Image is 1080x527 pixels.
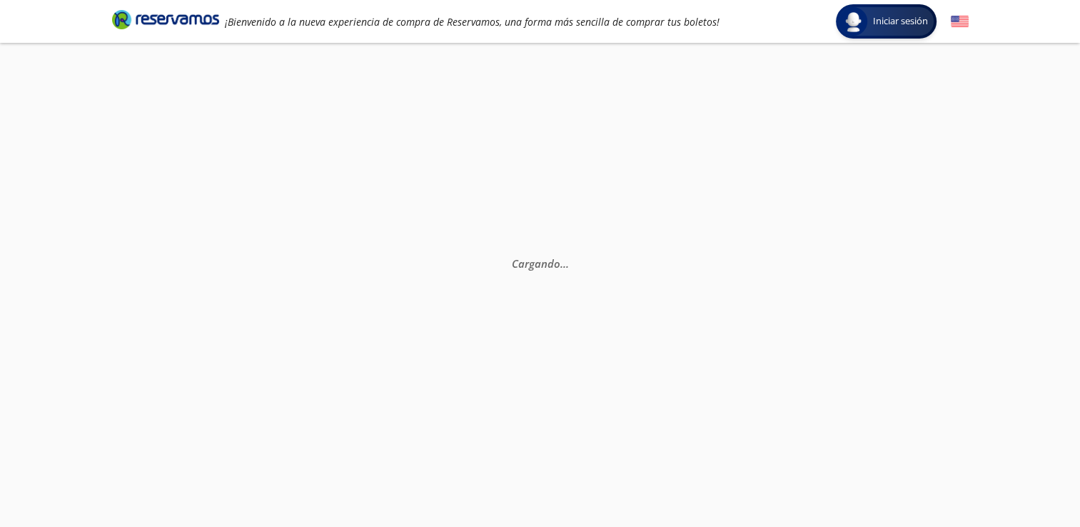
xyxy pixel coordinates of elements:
[560,256,562,271] span: .
[867,14,934,29] span: Iniciar sesión
[112,9,219,34] a: Brand Logo
[562,256,565,271] span: .
[225,15,720,29] em: ¡Bienvenido a la nueva experiencia de compra de Reservamos, una forma más sencilla de comprar tus...
[951,13,969,31] button: English
[112,9,219,30] i: Brand Logo
[511,256,568,271] em: Cargando
[565,256,568,271] span: .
